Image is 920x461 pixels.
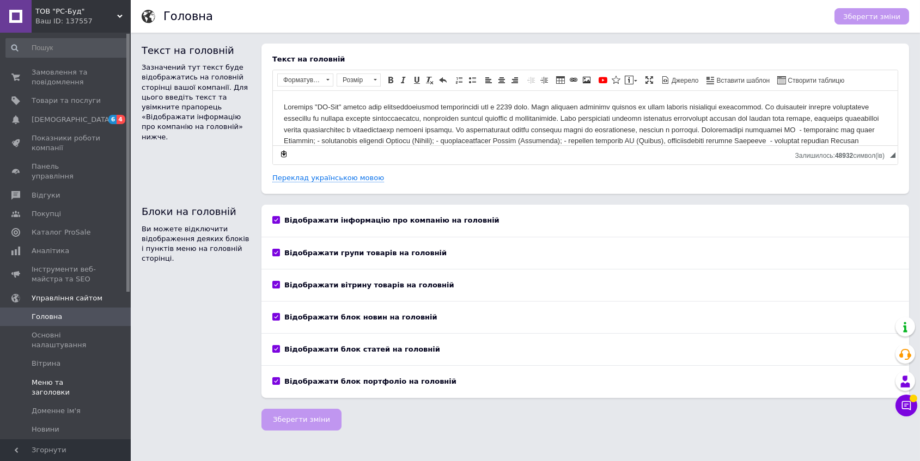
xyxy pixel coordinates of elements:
[411,74,423,86] a: Підкреслений (Ctrl+U)
[385,74,397,86] a: Жирний (Ctrl+B)
[895,395,917,416] button: Чат з покупцем
[32,425,59,434] span: Новини
[32,293,102,303] span: Управління сайтом
[32,246,69,256] span: Аналітика
[568,74,580,86] a: Вставити/Редагувати посилання (Ctrl+L)
[538,74,550,86] a: Збільшити відступ
[337,74,370,86] span: Розмір
[670,76,699,85] span: Джерело
[32,115,112,125] span: [DEMOGRAPHIC_DATA]
[142,44,251,57] h2: Текст на головній
[278,74,322,86] span: Форматування
[890,152,895,158] span: Потягніть для зміни розмірів
[786,76,844,85] span: Створити таблицю
[35,16,131,26] div: Ваш ID: 137557
[108,115,117,124] span: 6
[32,330,101,350] span: Основні налаштування
[142,205,251,218] h2: Блоки на головній
[277,73,333,87] a: Форматування
[32,133,101,153] span: Показники роботи компанії
[273,91,898,145] iframe: Редактор, A7D522D8-EE8E-49F8-9156-10AAE23FC497
[705,74,772,86] a: Вставити шаблон
[776,74,846,86] a: Створити таблицю
[32,209,61,219] span: Покупці
[643,74,655,86] a: Максимізувати
[660,74,700,86] a: Джерело
[32,406,81,416] span: Доменне ім'я
[32,228,90,237] span: Каталог ProSale
[398,74,410,86] a: Курсив (Ctrl+I)
[581,74,593,86] a: Зображення
[5,38,128,58] input: Пошук
[32,96,101,106] span: Товари та послуги
[284,281,454,289] b: Відображати вітрину товарів на головній
[35,7,117,16] span: ТОВ "РС-Буд"
[278,148,290,160] a: Зробити резервну копію зараз
[117,115,125,124] span: 4
[437,74,449,86] a: Повернути (Ctrl+Z)
[424,74,436,86] a: Видалити форматування
[284,313,437,321] b: Відображати блок новин на головній
[284,216,499,224] b: Відображати інформацію про компанію на головній
[483,74,495,86] a: По лівому краю
[555,74,566,86] a: Таблиця
[142,63,251,142] p: Зазначений тут текст буде відображатись на головній сторінці вашої компанії. Для цього введіть те...
[163,10,213,23] h1: Головна
[32,359,60,368] span: Вітрина
[11,11,614,79] body: Редактор, A7D522D8-EE8E-49F8-9156-10AAE23FC497
[525,74,537,86] a: Зменшити відступ
[835,152,853,159] span: 48932
[142,224,251,264] p: Ви можете відключити відображення деяких блоків і пунктів меню на головній сторінці.
[466,74,478,86] a: Вставити/видалити маркований список
[284,377,456,385] b: Відображати блок портфоліо на головній
[284,249,447,257] b: Відображати групи товарів на головній
[715,76,770,85] span: Вставити шаблон
[32,265,101,284] span: Інструменти веб-майстра та SEO
[272,174,384,182] a: Переклад українською мовою
[337,73,381,87] a: Розмір
[32,162,101,181] span: Панель управління
[32,378,101,397] span: Меню та заголовки
[32,190,60,200] span: Відгуки
[597,74,609,86] a: Додати відео з YouTube
[32,312,62,322] span: Головна
[284,345,440,353] b: Відображати блок статей на головній
[453,74,465,86] a: Вставити/видалити нумерований список
[795,149,890,159] div: Кiлькiсть символiв
[610,74,622,86] a: Вставити іконку
[623,74,639,86] a: Вставити повідомлення
[496,74,508,86] a: По центру
[272,54,898,64] div: Текст на головній
[509,74,521,86] a: По правому краю
[32,67,101,87] span: Замовлення та повідомлення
